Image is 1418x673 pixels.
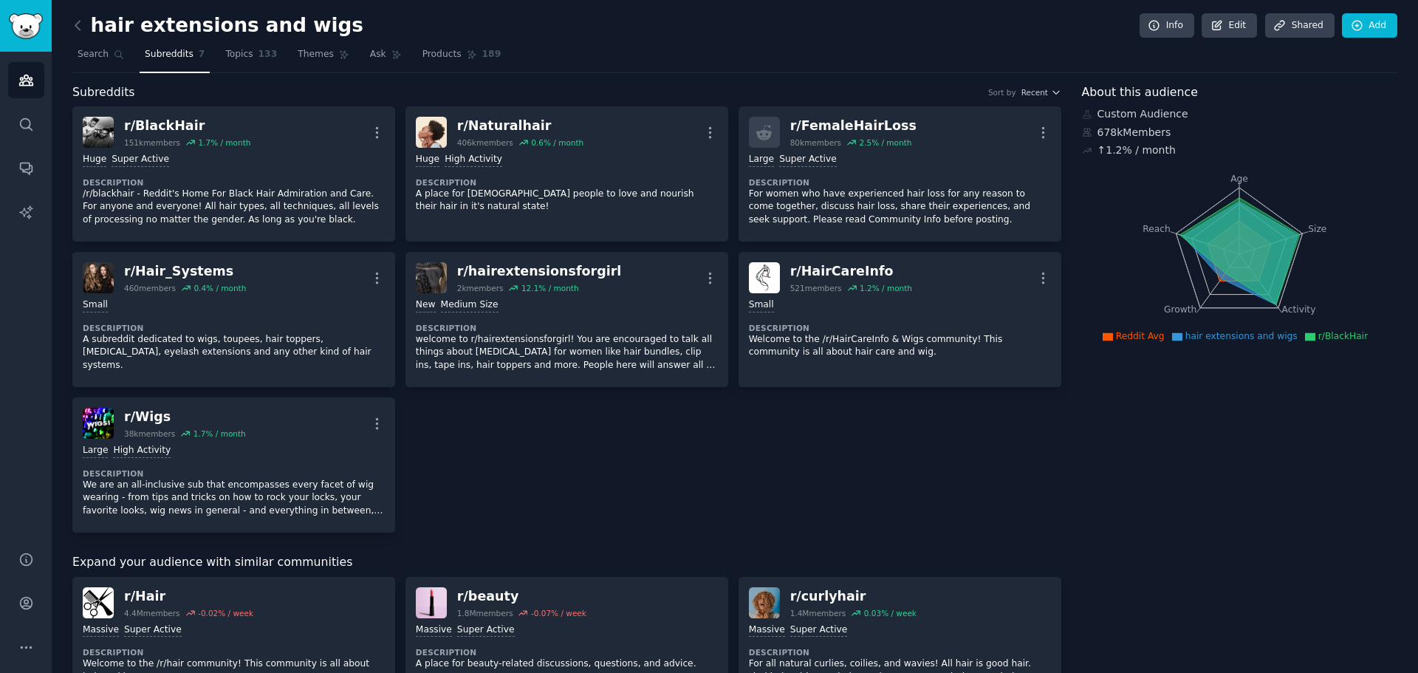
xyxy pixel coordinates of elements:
dt: Description [749,323,1051,333]
tspan: Growth [1164,304,1196,315]
a: Edit [1202,13,1257,38]
div: 1.7 % / month [193,428,246,439]
button: Recent [1021,87,1061,98]
div: r/ Wigs [124,408,246,426]
p: Welcome to the /r/HairCareInfo & Wigs community! This community is all about hair care and wig. [749,333,1051,359]
a: Wigsr/Wigs38kmembers1.7% / monthLargeHigh ActivityDescriptionWe are an all-inclusive sub that enc... [72,397,395,533]
p: A place for [DEMOGRAPHIC_DATA] people to love and nourish their hair in it's natural state! [416,188,718,213]
div: Massive [416,624,452,638]
div: 0.03 % / week [864,608,917,618]
div: 0.6 % / month [531,137,583,148]
a: Hair_Systemsr/Hair_Systems460members0.4% / monthSmallDescriptionA subreddit dedicated to wigs, to... [72,252,395,387]
dt: Description [83,647,385,657]
div: -0.07 % / week [531,608,586,618]
span: hair extensions and wigs [1185,331,1298,341]
div: 151k members [124,137,180,148]
p: For women who have experienced hair loss for any reason to come together, discuss hair loss, shar... [749,188,1051,227]
tspan: Age [1230,174,1248,184]
div: ↑ 1.2 % / month [1097,143,1176,158]
div: 1.4M members [790,608,846,618]
div: Medium Size [441,298,499,312]
h2: hair extensions and wigs [72,14,363,38]
a: Naturalhairr/Naturalhair406kmembers0.6% / monthHugeHigh ActivityDescriptionA place for [DEMOGRAPH... [405,106,728,242]
span: Subreddits [72,83,135,102]
p: A subreddit dedicated to wigs, toupees, hair toppers, [MEDICAL_DATA], eyelash extensions and any ... [83,333,385,372]
div: r/ curlyhair [790,587,917,606]
div: High Activity [445,153,502,167]
div: New [416,298,436,312]
div: Huge [416,153,439,167]
span: About this audience [1082,83,1198,102]
a: Themes [292,43,354,73]
img: hairextensionsforgirl [416,262,447,293]
div: 406k members [457,137,513,148]
div: Super Active [779,153,837,167]
div: Small [749,298,774,312]
div: 2.5 % / month [859,137,911,148]
div: 1.7 % / month [198,137,250,148]
img: beauty [416,587,447,618]
div: Super Active [112,153,169,167]
div: Super Active [790,624,848,638]
div: -0.02 % / week [198,608,253,618]
div: r/ Hair_Systems [124,262,246,281]
div: Huge [83,153,106,167]
span: Recent [1021,87,1048,98]
dt: Description [749,177,1051,188]
div: r/ Naturalhair [457,117,583,135]
tspan: Size [1308,223,1326,233]
div: r/ beauty [457,587,586,606]
span: 7 [199,48,205,61]
a: Search [72,43,129,73]
p: welcome to r/hairextensionsforgirl! You are encouraged to talk all things about [MEDICAL_DATA] fo... [416,333,718,372]
div: High Activity [113,444,171,458]
span: 133 [258,48,278,61]
div: Massive [83,624,119,638]
a: Products189 [417,43,506,73]
div: Large [83,444,108,458]
dt: Description [416,647,718,657]
img: Hair [83,587,114,618]
div: 80k members [790,137,841,148]
dt: Description [83,323,385,333]
div: r/ HairCareInfo [790,262,912,281]
div: 521 members [790,283,842,293]
div: Super Active [457,624,515,638]
img: Naturalhair [416,117,447,148]
div: 1.2 % / month [860,283,912,293]
p: A place for beauty-related discussions, questions, and advice. [416,657,718,671]
p: /r/blackhair - Reddit's Home For Black Hair Admiration and Care. For anyone and everyone! All hai... [83,188,385,227]
tspan: Activity [1281,304,1315,315]
img: curlyhair [749,587,780,618]
div: Sort by [988,87,1016,98]
span: Products [422,48,462,61]
img: HairCareInfo [749,262,780,293]
div: r/ Hair [124,587,253,606]
dt: Description [416,323,718,333]
div: 12.1 % / month [521,283,579,293]
div: r/ BlackHair [124,117,250,135]
img: GummySearch logo [9,13,43,39]
div: 1.8M members [457,608,513,618]
div: Small [83,298,108,312]
a: Info [1140,13,1194,38]
span: Ask [370,48,386,61]
a: hairextensionsforgirlr/hairextensionsforgirl2kmembers12.1% / monthNewMedium SizeDescriptionwelcom... [405,252,728,387]
tspan: Reach [1143,223,1171,233]
div: 4.4M members [124,608,180,618]
span: Subreddits [145,48,193,61]
div: Super Active [124,624,182,638]
div: 2k members [457,283,504,293]
a: Shared [1265,13,1335,38]
span: Expand your audience with similar communities [72,553,352,572]
span: Topics [225,48,253,61]
a: r/FemaleHairLoss80kmembers2.5% / monthLargeSuper ActiveDescriptionFor women who have experienced ... [739,106,1061,242]
a: HairCareInfor/HairCareInfo521members1.2% / monthSmallDescriptionWelcome to the /r/HairCareInfo & ... [739,252,1061,387]
span: Themes [298,48,334,61]
a: BlackHairr/BlackHair151kmembers1.7% / monthHugeSuper ActiveDescription/r/blackhair - Reddit's Hom... [72,106,395,242]
a: Add [1342,13,1397,38]
span: Reddit Avg [1116,331,1165,341]
dt: Description [749,647,1051,657]
p: We are an all-inclusive sub that encompasses every facet of wig wearing - from tips and tricks on... [83,479,385,518]
a: Topics133 [220,43,282,73]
